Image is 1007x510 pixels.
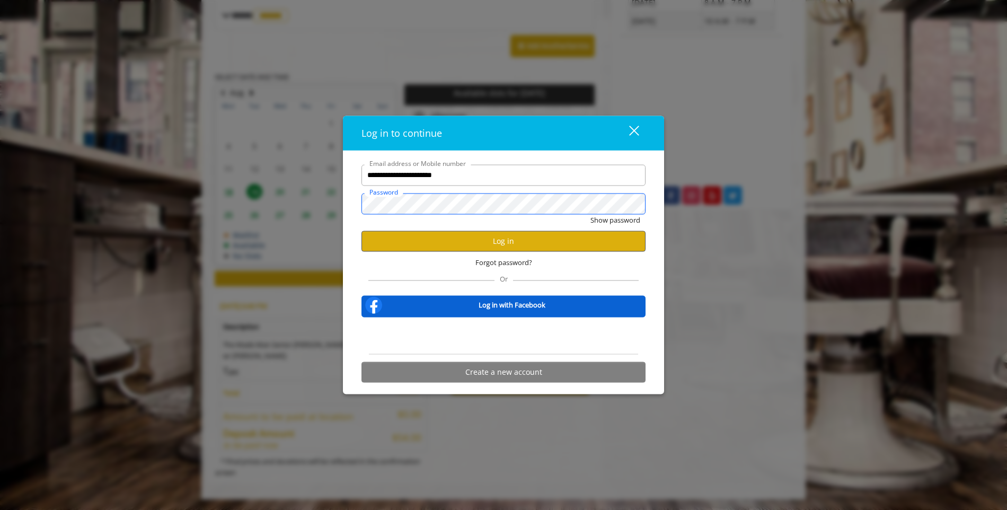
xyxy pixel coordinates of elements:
button: Log in [361,231,646,251]
b: Log in with Facebook [479,300,545,311]
img: facebook-logo [363,294,384,315]
button: close dialog [609,122,646,144]
span: Forgot password? [475,257,532,268]
iframe: Sign in with Google Button [450,324,558,347]
span: Log in to continue [361,126,442,139]
input: Password [361,193,646,214]
div: close dialog [617,125,638,141]
label: Email address or Mobile number [364,158,471,168]
button: Show password [590,214,640,225]
input: Email address or Mobile number [361,164,646,186]
label: Password [364,187,403,197]
span: Or [494,274,513,283]
button: Create a new account [361,362,646,382]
